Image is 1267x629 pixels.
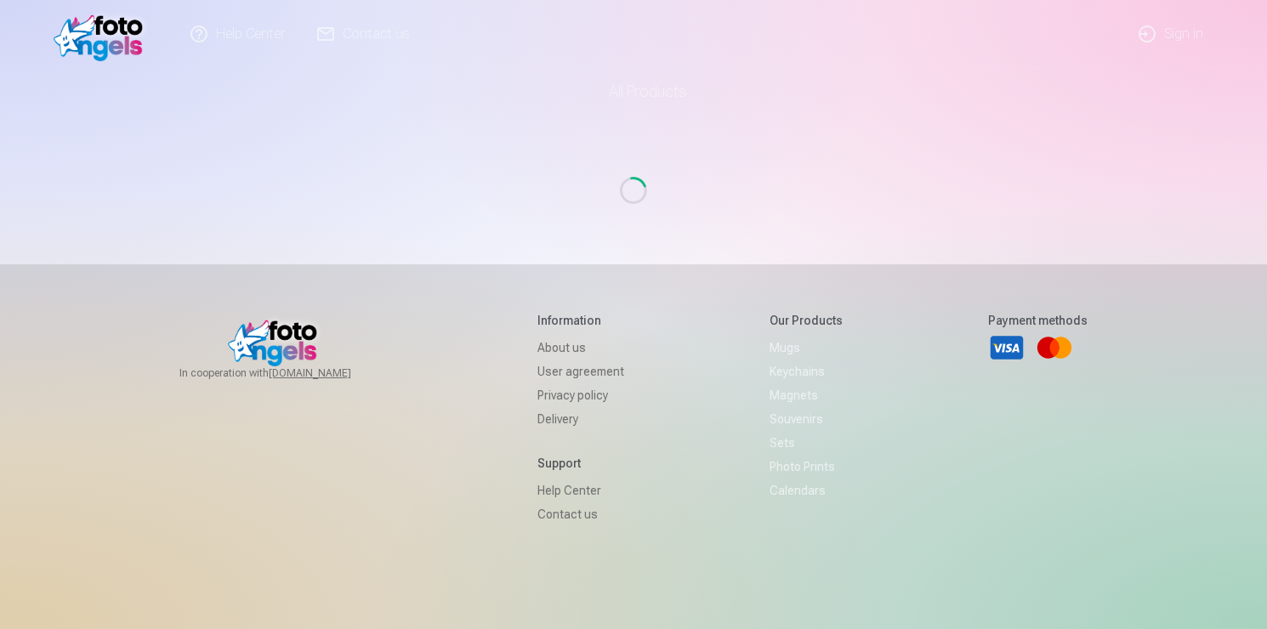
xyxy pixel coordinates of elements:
a: Calendars [770,479,843,502]
img: /v1 [54,7,151,61]
a: Sets [770,431,843,455]
a: Delivery [537,407,624,431]
h5: Our products [770,312,843,329]
span: In cooperation with [179,366,392,380]
a: Mastercard [1036,329,1073,366]
a: Magnets [770,383,843,407]
h5: Payment methods [988,312,1088,329]
a: Contact us [537,502,624,526]
h5: Support [537,455,624,472]
a: User agreement [537,360,624,383]
h5: Information [537,312,624,329]
a: Visa [988,329,1026,366]
a: Souvenirs [770,407,843,431]
a: Mugs [770,336,843,360]
a: All products [561,68,707,116]
a: Help Center [537,479,624,502]
a: [DOMAIN_NAME] [269,366,392,380]
a: Privacy policy [537,383,624,407]
a: Keychains [770,360,843,383]
a: About us [537,336,624,360]
a: Photo prints [770,455,843,479]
